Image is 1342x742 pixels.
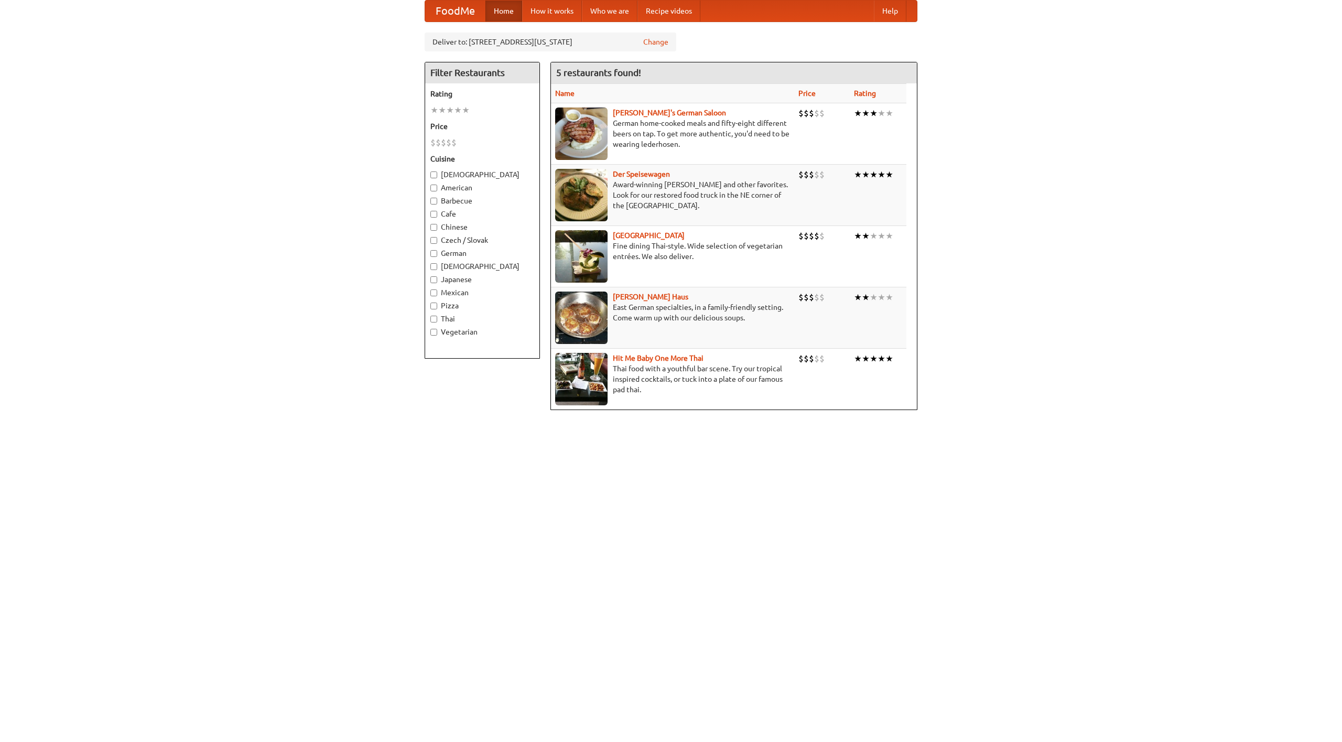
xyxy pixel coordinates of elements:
li: $ [814,107,819,119]
label: Cafe [430,209,534,219]
label: [DEMOGRAPHIC_DATA] [430,169,534,180]
input: Japanese [430,276,437,283]
li: $ [441,137,446,148]
input: [DEMOGRAPHIC_DATA] [430,263,437,270]
img: esthers.jpg [555,107,608,160]
a: Hit Me Baby One More Thai [613,354,704,362]
input: Cafe [430,211,437,218]
li: ★ [870,292,878,303]
li: ★ [885,169,893,180]
li: $ [804,107,809,119]
li: $ [451,137,457,148]
li: $ [798,292,804,303]
li: ★ [854,107,862,119]
li: $ [436,137,441,148]
li: ★ [854,292,862,303]
p: Thai food with a youthful bar scene. Try our tropical inspired cocktails, or tuck into a plate of... [555,363,790,395]
li: $ [814,353,819,364]
input: Thai [430,316,437,322]
label: Chinese [430,222,534,232]
li: ★ [878,230,885,242]
a: Change [643,37,668,47]
li: ★ [862,353,870,364]
li: ★ [878,292,885,303]
label: Japanese [430,274,534,285]
label: Barbecue [430,196,534,206]
li: $ [819,169,825,180]
input: Mexican [430,289,437,296]
a: Help [874,1,906,21]
h5: Price [430,121,534,132]
li: ★ [862,230,870,242]
label: [DEMOGRAPHIC_DATA] [430,261,534,272]
li: $ [798,107,804,119]
img: kohlhaus.jpg [555,292,608,344]
li: $ [809,230,814,242]
li: ★ [462,104,470,116]
li: ★ [878,107,885,119]
div: Deliver to: [STREET_ADDRESS][US_STATE] [425,33,676,51]
li: ★ [862,107,870,119]
input: Chinese [430,224,437,231]
li: ★ [885,292,893,303]
a: [PERSON_NAME]'s German Saloon [613,109,726,117]
li: ★ [885,353,893,364]
p: Award-winning [PERSON_NAME] and other favorites. Look for our restored food truck in the NE corne... [555,179,790,211]
li: ★ [878,353,885,364]
img: speisewagen.jpg [555,169,608,221]
li: $ [819,292,825,303]
li: $ [809,107,814,119]
a: Name [555,89,575,98]
li: $ [804,230,809,242]
a: [PERSON_NAME] Haus [613,293,688,301]
label: Mexican [430,287,534,298]
li: ★ [862,169,870,180]
ng-pluralize: 5 restaurants found! [556,68,641,78]
h5: Cuisine [430,154,534,164]
a: Rating [854,89,876,98]
li: $ [814,169,819,180]
label: American [430,182,534,193]
li: ★ [430,104,438,116]
input: [DEMOGRAPHIC_DATA] [430,171,437,178]
li: ★ [438,104,446,116]
h4: Filter Restaurants [425,62,539,83]
li: ★ [870,230,878,242]
a: [GEOGRAPHIC_DATA] [613,231,685,240]
h5: Rating [430,89,534,99]
li: $ [804,169,809,180]
li: ★ [885,230,893,242]
li: ★ [454,104,462,116]
li: $ [798,230,804,242]
label: German [430,248,534,259]
li: $ [819,230,825,242]
label: Vegetarian [430,327,534,337]
li: $ [804,292,809,303]
li: $ [804,353,809,364]
a: Who we are [582,1,637,21]
label: Thai [430,314,534,324]
li: ★ [446,104,454,116]
li: $ [809,169,814,180]
li: $ [798,353,804,364]
label: Pizza [430,300,534,311]
input: Vegetarian [430,329,437,336]
li: ★ [862,292,870,303]
li: ★ [854,230,862,242]
li: $ [809,292,814,303]
p: East German specialties, in a family-friendly setting. Come warm up with our delicious soups. [555,302,790,323]
img: babythai.jpg [555,353,608,405]
li: $ [798,169,804,180]
li: ★ [885,107,893,119]
li: ★ [878,169,885,180]
li: $ [446,137,451,148]
a: Price [798,89,816,98]
b: Der Speisewagen [613,170,670,178]
li: $ [819,107,825,119]
input: American [430,185,437,191]
li: $ [819,353,825,364]
input: German [430,250,437,257]
li: $ [430,137,436,148]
